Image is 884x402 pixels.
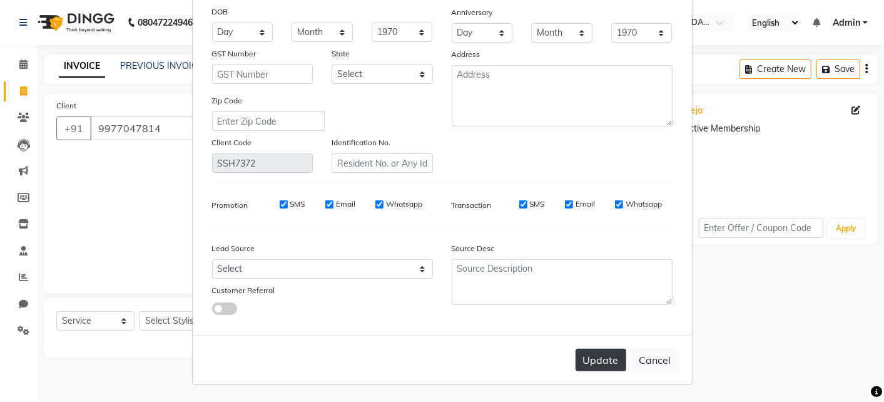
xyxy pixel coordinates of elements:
[212,153,313,173] input: Client Code
[576,349,626,371] button: Update
[332,48,350,59] label: State
[576,198,595,210] label: Email
[386,198,422,210] label: Whatsapp
[452,49,480,60] label: Address
[212,137,252,148] label: Client Code
[212,6,228,18] label: DOB
[452,243,495,254] label: Source Desc
[452,7,493,18] label: Anniversary
[212,95,243,106] label: Zip Code
[332,153,433,173] input: Resident No. or Any Id
[212,111,325,131] input: Enter Zip Code
[212,285,275,296] label: Customer Referral
[452,200,492,211] label: Transaction
[212,48,257,59] label: GST Number
[212,200,248,211] label: Promotion
[626,198,662,210] label: Whatsapp
[290,198,305,210] label: SMS
[332,137,390,148] label: Identification No.
[336,198,355,210] label: Email
[212,243,255,254] label: Lead Source
[212,64,313,84] input: GST Number
[530,198,545,210] label: SMS
[631,348,679,372] button: Cancel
